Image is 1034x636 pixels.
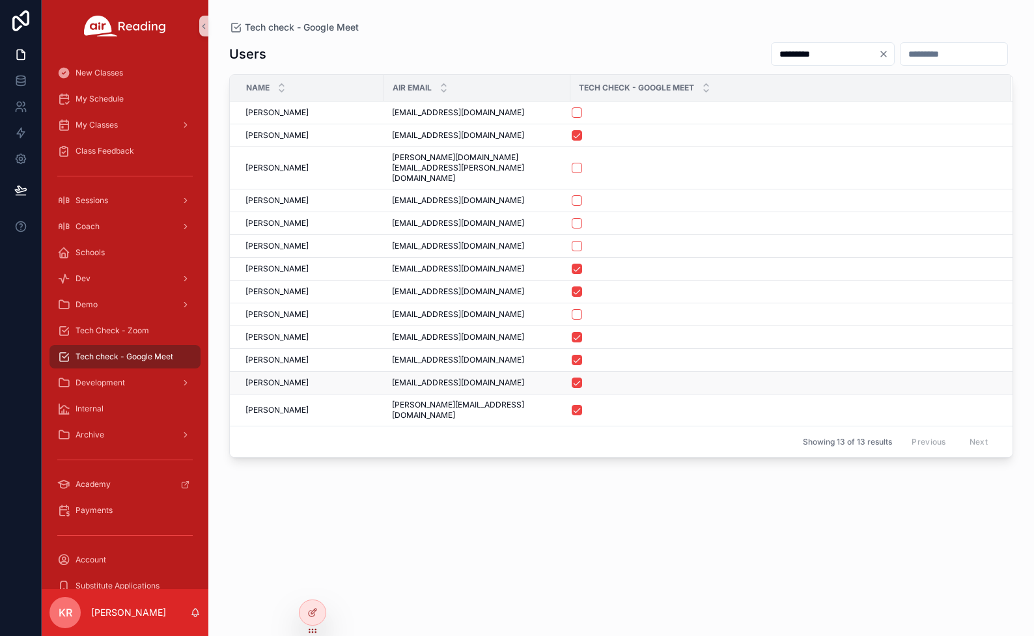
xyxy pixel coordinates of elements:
[76,479,111,490] span: Academy
[245,405,309,415] span: [PERSON_NAME]
[803,437,892,447] span: Showing 13 of 13 results
[76,404,104,414] span: Internal
[49,87,201,111] a: My Schedule
[229,21,359,34] a: Tech check - Google Meet
[245,378,309,388] span: [PERSON_NAME]
[49,423,201,447] a: Archive
[392,241,524,251] span: [EMAIL_ADDRESS][DOMAIN_NAME]
[392,218,524,228] span: [EMAIL_ADDRESS][DOMAIN_NAME]
[392,130,524,141] span: [EMAIL_ADDRESS][DOMAIN_NAME]
[393,83,432,93] span: Air Email
[245,107,309,118] span: [PERSON_NAME]
[245,241,309,251] span: [PERSON_NAME]
[49,293,201,316] a: Demo
[878,49,894,59] button: Clear
[392,107,524,118] span: [EMAIL_ADDRESS][DOMAIN_NAME]
[49,113,201,137] a: My Classes
[245,195,309,206] span: [PERSON_NAME]
[76,68,123,78] span: New Classes
[245,130,309,141] span: [PERSON_NAME]
[76,581,160,591] span: Substitute Applications
[76,221,100,232] span: Coach
[49,499,201,522] a: Payments
[392,378,524,388] span: [EMAIL_ADDRESS][DOMAIN_NAME]
[49,61,201,85] a: New Classes
[392,332,524,342] span: [EMAIL_ADDRESS][DOMAIN_NAME]
[392,355,524,365] span: [EMAIL_ADDRESS][DOMAIN_NAME]
[392,195,524,206] span: [EMAIL_ADDRESS][DOMAIN_NAME]
[76,195,108,206] span: Sessions
[76,247,105,258] span: Schools
[76,273,91,284] span: Dev
[49,397,201,421] a: Internal
[42,52,208,589] div: scrollable content
[76,555,106,565] span: Account
[49,574,201,598] a: Substitute Applications
[59,605,72,620] span: KR
[84,16,166,36] img: App logo
[76,299,98,310] span: Demo
[76,325,149,336] span: Tech Check - Zoom
[49,371,201,394] a: Development
[245,264,309,274] span: [PERSON_NAME]
[76,505,113,516] span: Payments
[76,430,104,440] span: Archive
[49,241,201,264] a: Schools
[392,264,524,274] span: [EMAIL_ADDRESS][DOMAIN_NAME]
[49,548,201,572] a: Account
[245,218,309,228] span: [PERSON_NAME]
[49,215,201,238] a: Coach
[392,152,563,184] span: [PERSON_NAME][DOMAIN_NAME][EMAIL_ADDRESS][PERSON_NAME][DOMAIN_NAME]
[76,94,124,104] span: My Schedule
[392,309,524,320] span: [EMAIL_ADDRESS][DOMAIN_NAME]
[245,163,309,173] span: [PERSON_NAME]
[245,286,309,297] span: [PERSON_NAME]
[392,286,524,297] span: [EMAIL_ADDRESS][DOMAIN_NAME]
[91,606,166,619] p: [PERSON_NAME]
[246,83,270,93] span: Name
[49,139,201,163] a: Class Feedback
[392,400,563,421] span: [PERSON_NAME][EMAIL_ADDRESS][DOMAIN_NAME]
[76,352,173,362] span: Tech check - Google Meet
[245,21,359,34] span: Tech check - Google Meet
[229,45,266,63] h1: Users
[49,189,201,212] a: Sessions
[49,345,201,368] a: Tech check - Google Meet
[245,332,309,342] span: [PERSON_NAME]
[245,355,309,365] span: [PERSON_NAME]
[49,319,201,342] a: Tech Check - Zoom
[49,473,201,496] a: Academy
[579,83,694,93] span: Tech Check - Google Meet
[76,120,118,130] span: My Classes
[245,309,309,320] span: [PERSON_NAME]
[49,267,201,290] a: Dev
[76,378,125,388] span: Development
[76,146,134,156] span: Class Feedback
